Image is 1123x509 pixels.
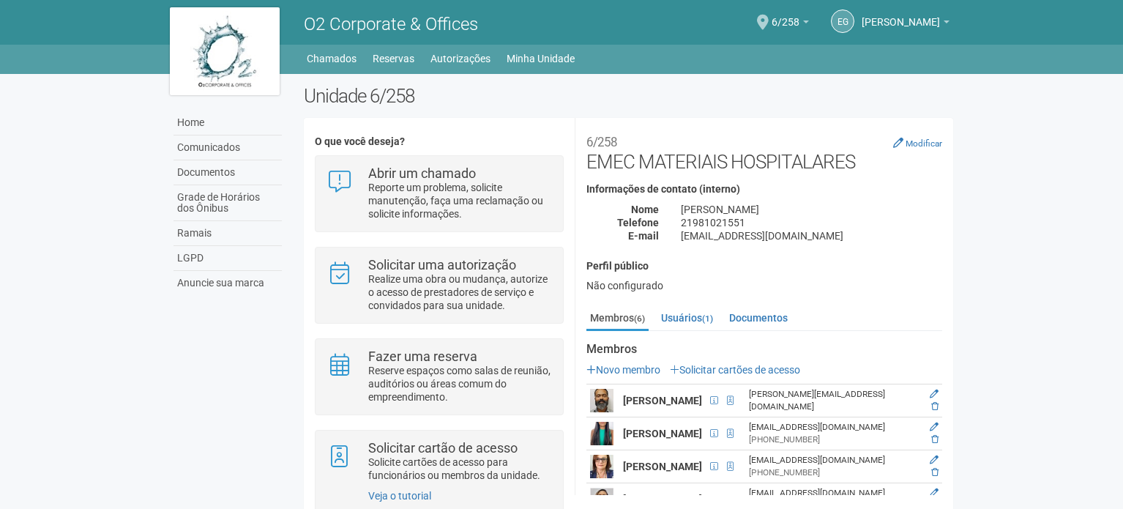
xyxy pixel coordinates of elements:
[670,364,800,376] a: Solicitar cartões de acesso
[772,18,809,30] a: 6/258
[368,272,552,312] p: Realize uma obra ou mudança, autorize o acesso de prestadores de serviço e convidados para sua un...
[327,167,551,220] a: Abrir um chamado Reporte um problema, solicite manutenção, faça uma reclamação ou solicite inform...
[931,467,939,478] a: Excluir membro
[631,204,659,215] strong: Nome
[586,364,660,376] a: Novo membro
[725,307,791,329] a: Documentos
[702,313,713,324] small: (1)
[368,364,552,404] p: Reserve espaços como salas de reunião, auditórios ou áreas comum do empreendimento.
[315,136,563,147] h4: O que você deseja?
[174,221,282,246] a: Ramais
[507,48,575,69] a: Minha Unidade
[327,259,551,312] a: Solicitar uma autorização Realize uma obra ou mudança, autorize o acesso de prestadores de serviç...
[749,467,916,479] div: [PHONE_NUMBER]
[930,389,939,399] a: Editar membro
[373,48,414,69] a: Reservas
[670,216,953,229] div: 21981021551
[368,181,552,220] p: Reporte um problema, solicite manutenção, faça uma reclamação ou solicite informações.
[670,229,953,242] div: [EMAIL_ADDRESS][DOMAIN_NAME]
[862,2,940,28] span: ELOISA GUNTZEL
[174,111,282,135] a: Home
[634,313,645,324] small: (6)
[327,442,551,482] a: Solicitar cartão de acesso Solicite cartões de acesso para funcionários ou membros da unidade.
[749,434,916,446] div: [PHONE_NUMBER]
[430,48,490,69] a: Autorizações
[628,230,659,242] strong: E-mail
[623,428,702,439] strong: [PERSON_NAME]
[657,307,717,329] a: Usuários(1)
[930,422,939,432] a: Editar membro
[623,395,702,406] strong: [PERSON_NAME]
[906,138,942,149] small: Modificar
[862,18,949,30] a: [PERSON_NAME]
[749,421,916,434] div: [EMAIL_ADDRESS][DOMAIN_NAME]
[931,401,939,412] a: Excluir membro
[368,456,552,482] p: Solicite cartões de acesso para funcionários ou membros da unidade.
[586,129,942,173] h2: EMEC MATERIAIS HOSPITALARES
[590,455,613,478] img: user.png
[304,14,478,34] span: O2 Corporate & Offices
[174,135,282,160] a: Comunicados
[174,246,282,271] a: LGPD
[590,389,613,412] img: user.png
[170,7,280,95] img: logo.jpg
[586,135,617,149] small: 6/258
[586,184,942,195] h4: Informações de contato (interno)
[749,487,916,499] div: [EMAIL_ADDRESS][DOMAIN_NAME]
[893,137,942,149] a: Modificar
[368,440,518,456] strong: Solicitar cartão de acesso
[623,461,702,472] strong: [PERSON_NAME]
[174,160,282,185] a: Documentos
[831,10,854,33] a: EG
[586,261,942,272] h4: Perfil público
[930,488,939,498] a: Editar membro
[586,343,942,356] strong: Membros
[586,279,942,292] div: Não configurado
[304,85,953,107] h2: Unidade 6/258
[617,217,659,229] strong: Telefone
[368,257,516,272] strong: Solicitar uma autorização
[772,2,799,28] span: 6/258
[368,349,477,364] strong: Fazer uma reserva
[368,166,476,181] strong: Abrir um chamado
[670,203,953,216] div: [PERSON_NAME]
[586,307,649,331] a: Membros(6)
[931,434,939,445] a: Excluir membro
[590,422,613,445] img: user.png
[174,185,282,221] a: Grade de Horários dos Ônibus
[368,490,431,502] a: Veja o tutorial
[930,455,939,465] a: Editar membro
[749,388,916,413] div: [PERSON_NAME][EMAIL_ADDRESS][DOMAIN_NAME]
[623,494,702,505] strong: [PERSON_NAME]
[327,350,551,404] a: Fazer uma reserva Reserve espaços como salas de reunião, auditórios ou áreas comum do empreendime...
[749,454,916,467] div: [EMAIL_ADDRESS][DOMAIN_NAME]
[307,48,357,69] a: Chamados
[174,271,282,295] a: Anuncie sua marca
